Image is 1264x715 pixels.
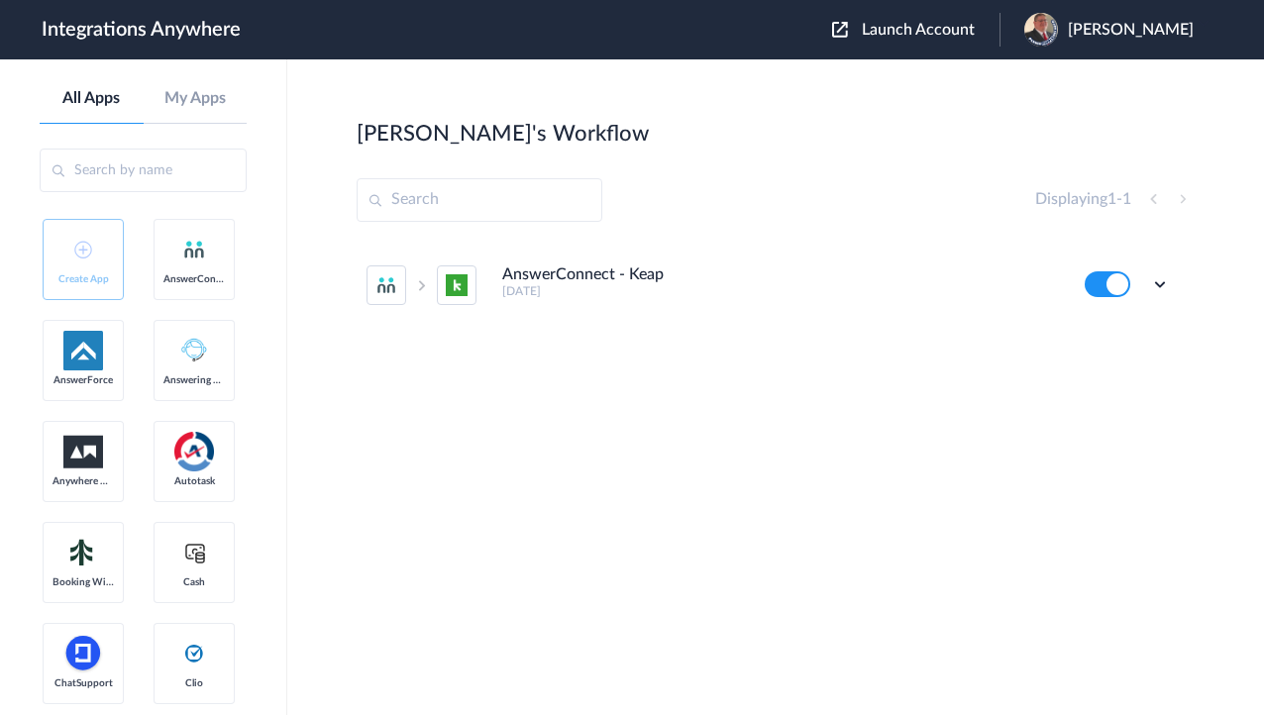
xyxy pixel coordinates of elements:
[182,541,207,564] img: cash-logo.svg
[502,284,1058,298] h5: [DATE]
[862,22,975,38] span: Launch Account
[163,273,225,285] span: AnswerConnect
[42,18,241,42] h1: Integrations Anywhere
[182,238,206,261] img: answerconnect-logo.svg
[53,677,114,689] span: ChatSupport
[53,374,114,386] span: AnswerForce
[63,634,103,673] img: chatsupport-icon.svg
[144,89,248,108] a: My Apps
[74,241,92,258] img: add-icon.svg
[1068,21,1194,40] span: [PERSON_NAME]
[63,331,103,370] img: af-app-logo.svg
[832,21,1000,40] button: Launch Account
[357,178,602,222] input: Search
[40,149,247,192] input: Search by name
[53,576,114,588] span: Booking Widget
[174,331,214,370] img: Answering_service.png
[63,535,103,570] img: Setmore_Logo.svg
[53,475,114,487] span: Anywhere Works
[1024,13,1058,47] img: jason-pledge-people.PNG
[1122,191,1131,207] span: 1
[174,432,214,471] img: autotask.png
[163,374,225,386] span: Answering Service
[832,22,848,38] img: launch-acct-icon.svg
[163,576,225,588] span: Cash
[53,273,114,285] span: Create App
[357,121,649,147] h2: [PERSON_NAME]'s Workflow
[182,642,206,665] img: clio-logo.svg
[1107,191,1116,207] span: 1
[1035,190,1131,209] h4: Displaying -
[163,475,225,487] span: Autotask
[40,89,144,108] a: All Apps
[502,265,664,284] h4: AnswerConnect - Keap
[163,677,225,689] span: Clio
[63,436,103,468] img: aww.png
